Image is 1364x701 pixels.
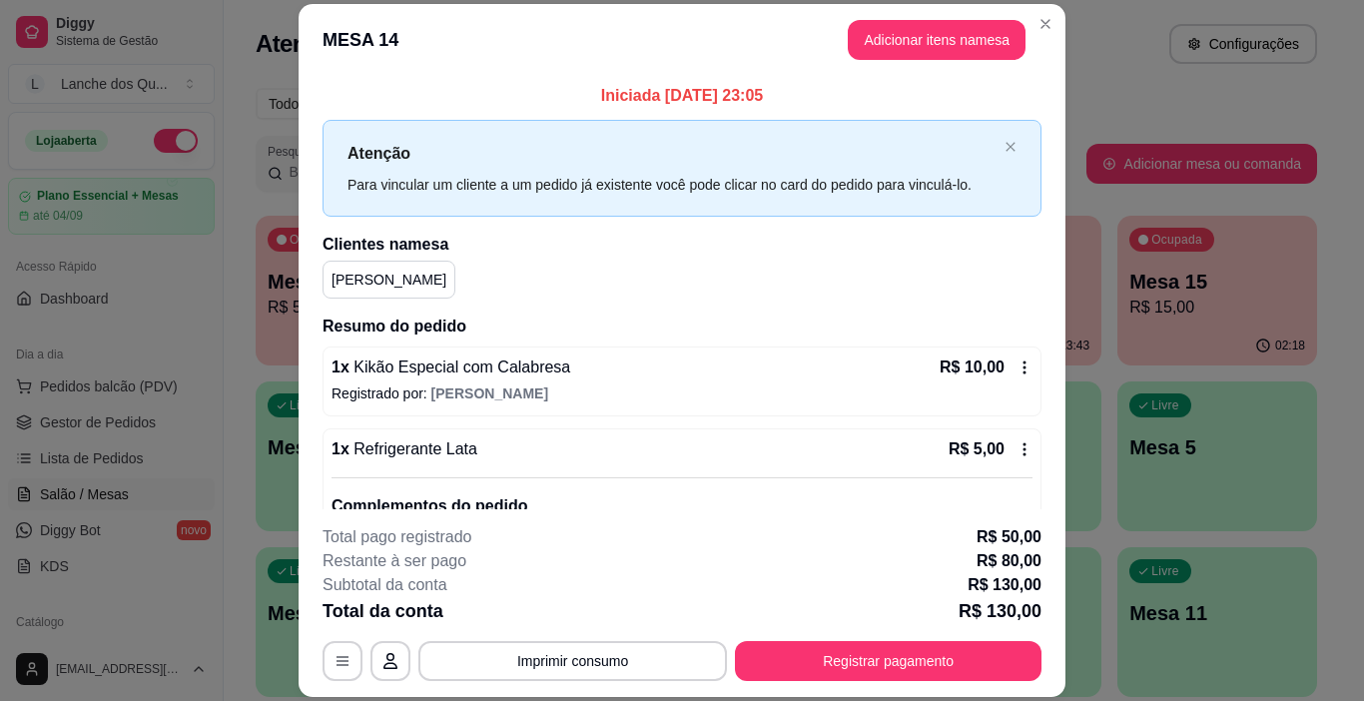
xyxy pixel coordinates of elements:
[1005,141,1017,154] button: close
[332,355,570,379] p: 1 x
[323,315,1041,339] h2: Resumo do pedido
[848,20,1025,60] button: Adicionar itens namesa
[323,233,1041,257] h2: Clientes na mesa
[323,525,471,549] p: Total pago registrado
[349,440,477,457] span: Refrigerante Lata
[735,641,1041,681] button: Registrar pagamento
[977,549,1041,573] p: R$ 80,00
[349,358,570,375] span: Kikão Especial com Calabresa
[949,437,1005,461] p: R$ 5,00
[940,355,1005,379] p: R$ 10,00
[418,641,727,681] button: Imprimir consumo
[332,383,1032,403] p: Registrado por:
[323,573,447,597] p: Subtotal da conta
[347,174,997,196] div: Para vincular um cliente a um pedido já existente você pode clicar no card do pedido para vinculá...
[1029,8,1061,40] button: Close
[968,573,1041,597] p: R$ 130,00
[332,437,477,461] p: 1 x
[299,4,1065,76] header: MESA 14
[347,141,997,166] p: Atenção
[323,84,1041,108] p: Iniciada [DATE] 23:05
[323,597,443,625] p: Total da conta
[332,270,446,290] p: [PERSON_NAME]
[431,385,548,401] span: [PERSON_NAME]
[977,525,1041,549] p: R$ 50,00
[323,549,466,573] p: Restante à ser pago
[959,597,1041,625] p: R$ 130,00
[332,494,1032,518] p: Complementos do pedido
[1005,141,1017,153] span: close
